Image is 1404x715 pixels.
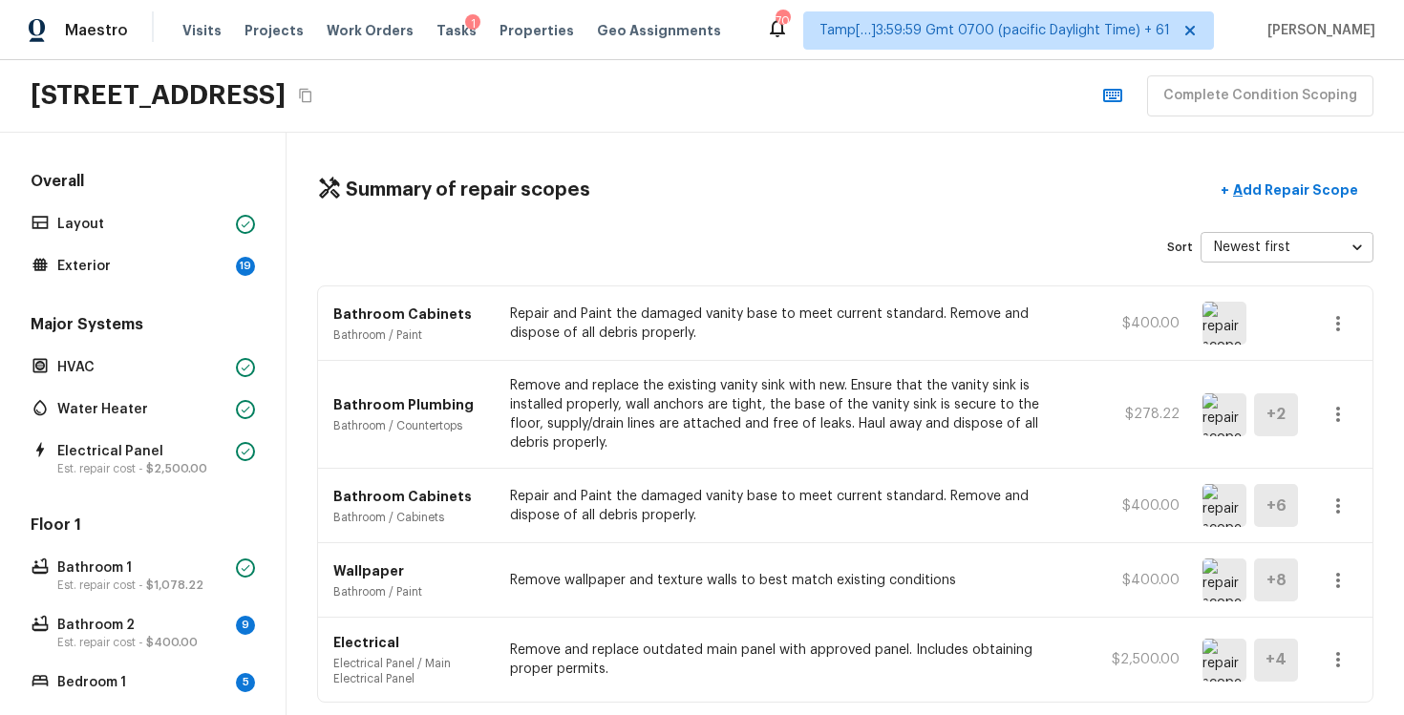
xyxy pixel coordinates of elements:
div: 1 [465,14,480,33]
p: Est. repair cost - [57,461,228,476]
span: Tasks [436,24,477,37]
p: Bathroom / Paint [333,327,487,343]
p: Electrical Panel / Main Electrical Panel [333,656,487,686]
p: Remove wallpaper and texture walls to best match existing conditions [510,571,1071,590]
p: Remove and replace outdated main panel with approved panel. Includes obtaining proper permits. [510,641,1071,679]
span: Projects [245,21,304,40]
h5: Major Systems [27,314,259,339]
p: Bathroom Cabinets [333,487,487,506]
span: Maestro [65,21,128,40]
p: Bathroom / Cabinets [333,510,487,525]
span: $2,500.00 [146,463,207,474]
p: Repair and Paint the damaged vanity base to meet current standard. Remove and dispose of all debr... [510,305,1071,343]
div: Newest first [1201,221,1373,272]
span: Tamp[…]3:59:59 Gmt 0700 (pacific Daylight Time) + 61 [819,21,1170,40]
span: $400.00 [146,637,198,648]
div: 19 [236,257,255,276]
p: HVAC [57,358,228,377]
img: repair scope asset [1202,484,1246,527]
p: Bathroom Plumbing [333,395,487,414]
span: Visits [182,21,222,40]
h5: + 2 [1266,404,1286,425]
span: $1,078.22 [146,579,203,591]
span: Work Orders [327,21,414,40]
img: repair scope asset [1202,639,1246,682]
p: $400.00 [1094,496,1180,515]
span: Properties [500,21,574,40]
p: $400.00 [1094,314,1180,333]
p: Bathroom 2 [57,616,228,635]
img: repair scope asset [1202,558,1246,601]
div: 706 [776,11,789,31]
h5: + 8 [1266,570,1287,591]
p: Add Repair Scope [1229,180,1358,200]
p: Est. repair cost - [57,635,228,650]
p: Bathroom 1 [57,558,228,578]
p: Bathroom / Paint [333,584,487,599]
p: Bathroom Cabinets [333,305,487,324]
div: 5 [236,673,255,692]
button: +Add Repair Scope [1205,171,1373,210]
img: repair scope asset [1202,393,1246,436]
div: 9 [236,616,255,635]
h4: Summary of repair scopes [346,178,590,202]
p: Layout [57,215,228,234]
p: $2,500.00 [1094,650,1180,669]
p: Repair and Paint the damaged vanity base to meet current standard. Remove and dispose of all debr... [510,487,1071,525]
button: Copy Address [293,83,318,108]
p: Est. repair cost - [57,578,228,593]
p: Electrical [333,633,487,652]
p: Bedroom 1 [57,673,228,692]
h5: Overall [27,171,259,196]
p: Electrical Panel [57,442,228,461]
p: Sort [1167,240,1193,255]
h2: [STREET_ADDRESS] [31,78,286,113]
p: $400.00 [1094,571,1180,590]
p: Bathroom / Countertops [333,418,487,433]
span: Geo Assignments [597,21,721,40]
p: Wallpaper [333,561,487,580]
p: $278.22 [1094,405,1180,424]
img: repair scope asset [1202,302,1246,345]
span: [PERSON_NAME] [1260,21,1375,40]
h5: + 4 [1266,649,1287,670]
p: Water Heater [57,400,228,419]
h5: Floor 1 [27,515,259,539]
p: Remove and replace the existing vanity sink with new. Ensure that the vanity sink is installed pr... [510,376,1071,452]
p: Exterior [57,257,228,276]
h5: + 6 [1266,495,1287,516]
